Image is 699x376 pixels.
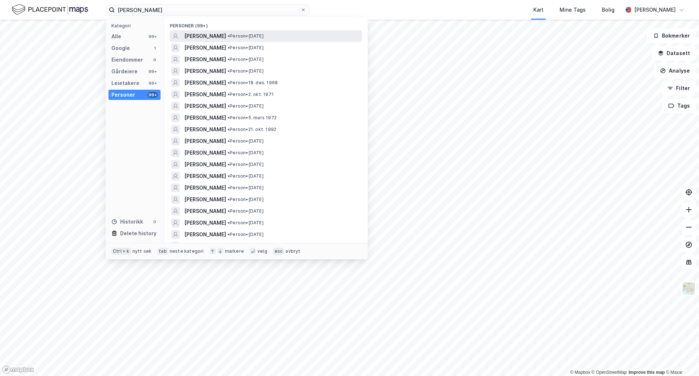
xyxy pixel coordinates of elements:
div: Gårdeiere [111,67,138,76]
span: • [228,150,230,155]
div: Personer [111,90,135,99]
span: • [228,103,230,109]
div: Ctrl + k [111,248,131,255]
span: Person • 21. okt. 1992 [228,127,276,132]
div: avbryt [285,248,300,254]
div: Leietakere [111,79,139,88]
span: • [228,80,230,85]
span: Person • [DATE] [228,45,264,51]
span: Person • [DATE] [228,57,264,62]
span: Person • [DATE] [228,185,264,191]
div: [PERSON_NAME] [634,5,676,14]
div: 99+ [147,92,158,98]
span: • [228,45,230,50]
button: Tags [662,98,696,113]
div: 99+ [147,80,158,86]
div: Personer (99+) [164,17,368,30]
div: Kontrollprogram for chat [663,341,699,376]
div: Google [111,44,130,53]
span: Person • [DATE] [228,138,264,144]
span: • [228,138,230,144]
span: Person • 18. des. 1968 [228,80,278,86]
span: • [228,185,230,190]
span: [PERSON_NAME] [184,55,226,64]
img: logo.f888ab2527a4732fd821a326f86c7f29.svg [12,3,88,16]
span: • [228,115,230,120]
div: nytt søk [133,248,152,254]
span: [PERSON_NAME] [184,125,226,134]
a: Improve this map [629,370,665,375]
span: [PERSON_NAME] [184,160,226,169]
span: • [228,220,230,225]
div: Historikk [111,217,143,226]
span: Person • [DATE] [228,220,264,226]
span: [PERSON_NAME] [184,172,226,181]
div: Alle [111,32,121,41]
span: • [228,33,230,39]
div: 99+ [147,34,158,39]
button: Analyse [654,63,696,78]
span: [PERSON_NAME] [184,102,226,111]
span: • [228,232,230,237]
button: Datasett [652,46,696,61]
span: • [228,127,230,132]
span: Person • [DATE] [228,162,264,167]
iframe: Chat Widget [663,341,699,376]
span: • [228,208,230,214]
span: Person • [DATE] [228,197,264,202]
div: 99+ [147,69,158,74]
span: [PERSON_NAME] [184,90,226,99]
span: Person • [DATE] [228,68,264,74]
div: 1 [152,45,158,51]
span: Person • [DATE] [228,33,264,39]
span: Person • 5. mars 1972 [228,115,277,121]
span: [PERSON_NAME] [184,218,226,227]
span: [PERSON_NAME] [184,67,226,75]
div: Mine Tags [560,5,586,14]
span: Person • [DATE] [228,150,264,156]
div: Eiendommer [111,55,143,64]
div: tab [157,248,168,255]
div: Bolig [602,5,615,14]
span: [PERSON_NAME] [184,207,226,216]
a: Mapbox [570,370,590,375]
div: markere [225,248,244,254]
div: neste kategori [170,248,204,254]
span: Person • [DATE] [228,232,264,237]
span: • [228,162,230,167]
div: Delete history [120,229,157,238]
span: [PERSON_NAME] [184,148,226,157]
span: Person • [DATE] [228,173,264,179]
span: [PERSON_NAME] [184,230,226,239]
span: Person • [DATE] [228,208,264,214]
img: Z [682,282,696,295]
div: esc [273,248,284,255]
span: [PERSON_NAME] [184,113,226,122]
a: Mapbox homepage [2,365,34,374]
a: OpenStreetMap [592,370,627,375]
button: Filter [661,81,696,96]
div: 0 [152,57,158,63]
span: • [228,57,230,62]
div: Kart [533,5,544,14]
span: [PERSON_NAME] [184,43,226,52]
button: Bokmerker [647,28,696,43]
span: • [228,68,230,74]
span: [PERSON_NAME] [184,183,226,192]
span: Person • [DATE] [228,103,264,109]
span: [PERSON_NAME] [184,137,226,146]
div: Kategori [111,23,161,28]
span: • [228,197,230,202]
span: Person • 2. okt. 1971 [228,92,274,97]
span: [PERSON_NAME] [184,32,226,40]
span: [PERSON_NAME] [184,242,226,251]
span: • [228,92,230,97]
span: • [228,173,230,179]
div: 0 [152,219,158,225]
input: Søk på adresse, matrikkel, gårdeiere, leietakere eller personer [115,4,300,15]
div: velg [257,248,267,254]
span: [PERSON_NAME] [184,195,226,204]
span: [PERSON_NAME] [184,78,226,87]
